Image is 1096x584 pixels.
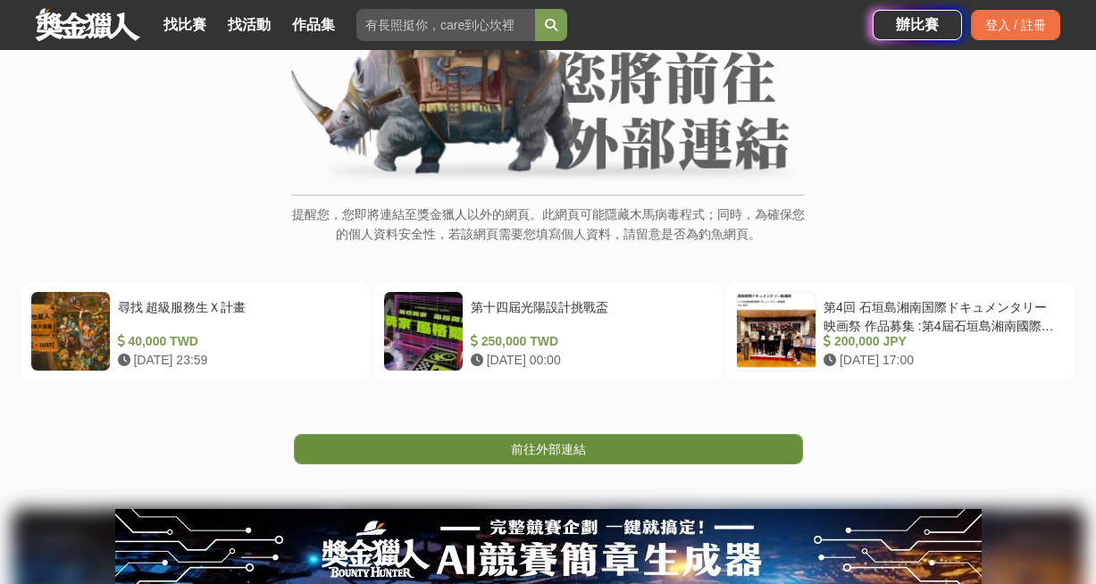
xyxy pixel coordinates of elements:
[21,282,369,380] a: 尋找 超級服務生Ｘ計畫 40,000 TWD [DATE] 23:59
[511,442,586,456] span: 前往外部連結
[118,332,353,351] div: 40,000 TWD
[118,351,353,370] div: [DATE] 23:59
[824,332,1058,351] div: 200,000 JPY
[294,434,803,464] a: 前往外部連結
[824,351,1058,370] div: [DATE] 17:00
[471,332,706,351] div: 250,000 TWD
[221,13,278,38] a: 找活動
[873,10,962,40] a: 辦比賽
[156,13,213,38] a: 找比賽
[356,9,535,41] input: 有長照挺你，care到心坎裡！青春出手，拍出照顧 影音徵件活動
[727,282,1075,380] a: 第4回 石垣島湘南国際ドキュメンタリー映画祭 作品募集 :第4屆石垣島湘南國際紀錄片電影節作品徵集 200,000 JPY [DATE] 17:00
[285,13,342,38] a: 作品集
[471,351,706,370] div: [DATE] 00:00
[374,282,722,380] a: 第十四屆光陽設計挑戰盃 250,000 TWD [DATE] 00:00
[824,298,1058,332] div: 第4回 石垣島湘南国際ドキュメンタリー映画祭 作品募集 :第4屆石垣島湘南國際紀錄片電影節作品徵集
[471,298,706,332] div: 第十四屆光陽設計挑戰盃
[971,10,1060,40] div: 登入 / 註冊
[291,204,805,263] p: 提醒您，您即將連結至獎金獵人以外的網頁。此網頁可能隱藏木馬病毒程式；同時，為確保您的個人資料安全性，若該網頁需要您填寫個人資料，請留意是否為釣魚網頁。
[118,298,353,332] div: 尋找 超級服務生Ｘ計畫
